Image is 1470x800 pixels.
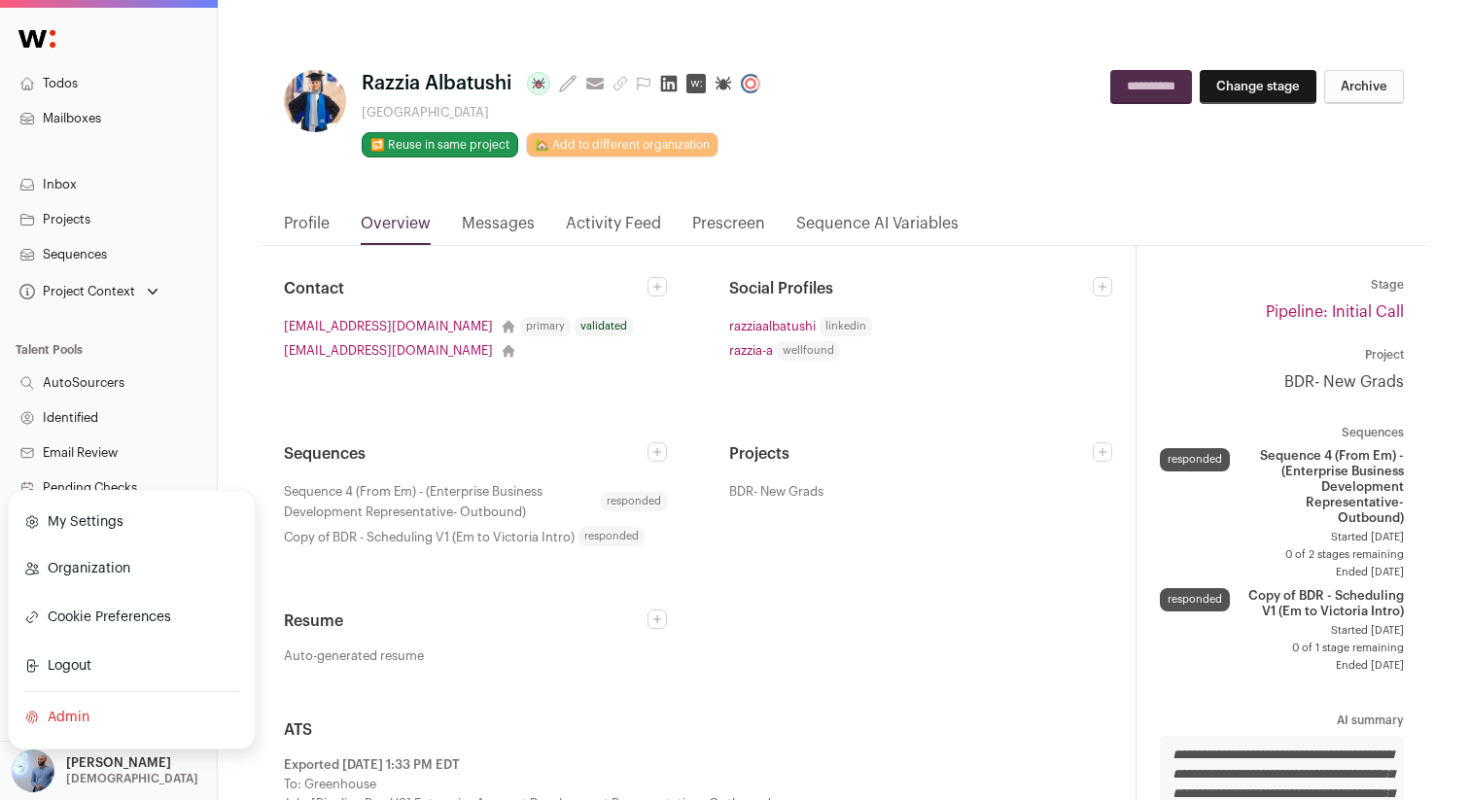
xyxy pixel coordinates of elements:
[1160,713,1404,728] dt: AI summary
[1160,547,1404,563] span: 0 of 2 stages remaining
[526,132,718,157] a: 🏡 Add to different organization
[1160,425,1404,440] dt: Sequences
[729,316,816,336] a: razziaalbatushi
[1160,277,1404,293] dt: Stage
[729,442,1093,466] h2: Projects
[284,442,647,466] h2: Sequences
[462,212,535,245] a: Messages
[284,777,1112,792] div: To: Greenhouse
[284,277,647,300] h2: Contact
[284,757,1112,773] div: Exported [DATE] 1:33 PM EDT
[284,212,330,245] a: Profile
[1160,565,1404,580] span: Ended [DATE]
[284,718,1112,742] h2: ATS
[1160,658,1404,674] span: Ended [DATE]
[1160,448,1230,471] div: responded
[362,105,768,121] div: [GEOGRAPHIC_DATA]
[8,19,66,58] img: Wellfound
[362,132,518,157] button: 🔂 Reuse in same project
[284,316,493,336] a: [EMAIL_ADDRESS][DOMAIN_NAME]
[1160,588,1230,611] div: responded
[796,212,959,245] a: Sequence AI Variables
[362,70,511,97] span: Razzia Albatushi
[729,481,823,502] span: BDR- New Grads
[12,749,54,792] img: 97332-medium_jpg
[1238,588,1404,619] span: Copy of BDR - Scheduling V1 (Em to Victoria Intro)
[16,278,162,305] button: Open dropdown
[729,277,1093,300] h2: Social Profiles
[1160,347,1404,363] dt: Project
[1160,641,1404,656] span: 0 of 1 stage remaining
[284,527,575,547] span: Copy of BDR - Scheduling V1 (Em to Victoria Intro)
[578,527,645,546] span: responded
[284,340,493,361] a: [EMAIL_ADDRESS][DOMAIN_NAME]
[692,212,765,245] a: Prescreen
[66,755,171,771] p: [PERSON_NAME]
[820,317,872,336] span: linkedin
[601,492,667,511] span: responded
[575,317,633,336] div: validated
[566,212,661,245] a: Activity Feed
[24,594,239,641] a: Cookie Preferences
[1160,623,1404,639] span: Started [DATE]
[24,696,239,739] a: Admin
[361,212,431,245] a: Overview
[520,317,571,336] div: primary
[284,609,647,633] h2: Resume
[66,771,198,786] p: [DEMOGRAPHIC_DATA]
[8,749,202,792] button: Open dropdown
[729,340,773,361] a: razzia-a
[284,70,346,132] img: 6e41aff501436987c6c1e500cdc7f26d8eea6f43566d3aba2b43f601d7445b84
[284,481,597,522] span: Sequence 4 (From Em) - (Enterprise Business Development Representative- Outbound)
[24,644,239,687] button: Logout
[16,284,135,299] div: Project Context
[1160,370,1404,394] a: BDR- New Grads
[284,648,667,664] a: Auto-generated resume
[777,341,840,361] span: wellfound
[1160,530,1404,545] span: Started [DATE]
[24,547,239,590] a: Organization
[1324,70,1404,104] button: Archive
[1200,70,1316,104] button: Change stage
[1238,448,1404,526] span: Sequence 4 (From Em) - (Enterprise Business Development Representative- Outbound)
[1266,304,1404,320] a: Pipeline: Initial Call
[24,501,239,543] a: My Settings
